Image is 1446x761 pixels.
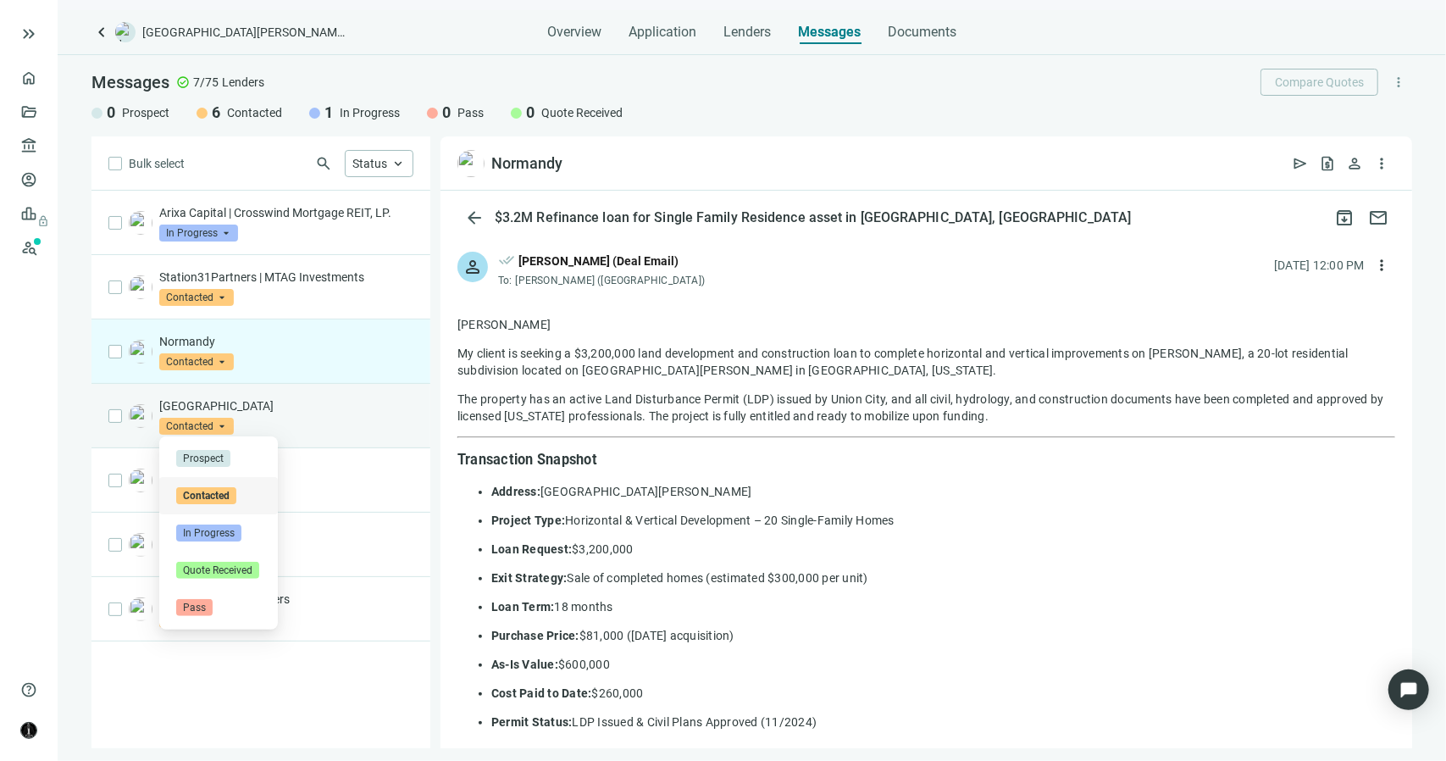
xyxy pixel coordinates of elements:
p: Station31Partners | MTAG Investments [159,269,413,286]
img: 0c9b2d4a-98ba-4e36-8530-f38f772aa478 [129,211,152,235]
p: Red Fox Capital Partners [159,591,413,608]
button: Compare Quotes [1260,69,1378,96]
span: person [463,257,483,277]
span: Lenders [222,74,264,91]
span: Overview [547,24,601,41]
button: more_vert [1368,252,1395,279]
img: a62983bd-390c-4ede-abcd-185407445710 [129,533,152,557]
div: Open Intercom Messenger [1388,669,1429,710]
span: Pass [176,599,213,616]
span: check_circle [176,75,190,89]
span: Bulk select [129,154,185,173]
span: [PERSON_NAME] ([GEOGRAPHIC_DATA]) [516,275,706,286]
span: mail [1368,208,1388,228]
button: request_quote [1314,150,1341,177]
img: deal-logo [115,22,136,42]
span: person [1346,155,1363,172]
span: Application [629,24,696,41]
img: 62868023-738c-4dc0-8d3b-deec485ebae7 [457,150,485,177]
div: [PERSON_NAME] (Deal Email) [518,252,679,270]
p: Normandy [159,333,413,350]
span: Messages [91,72,169,92]
button: arrow_back [457,201,491,235]
span: Contacted [176,487,236,504]
span: Contacted [159,418,234,435]
span: help [20,681,37,698]
span: more_vert [1373,155,1390,172]
span: Status [352,157,387,170]
span: Pass [457,104,484,121]
span: Quote Received [541,104,623,121]
span: keyboard_arrow_up [391,156,406,171]
span: more_vert [1391,75,1406,90]
button: mail [1361,201,1395,235]
span: Contacted [227,104,282,121]
img: 62868023-738c-4dc0-8d3b-deec485ebae7 [129,340,152,364]
span: Prospect [176,450,230,467]
button: more_vert [1368,150,1395,177]
span: 0 [107,103,115,123]
img: avatar [21,723,36,738]
button: archive [1327,201,1361,235]
span: In Progress [159,225,238,242]
button: more_vert [1385,69,1412,96]
img: 451737a4-de60-4545-8eef-197bd662edbd [129,404,152,428]
span: 7/75 [193,74,219,91]
div: To: [498,274,709,287]
span: 0 [526,103,535,123]
span: request_quote [1319,155,1336,172]
a: keyboard_arrow_left [91,22,112,42]
span: more_vert [1373,257,1390,274]
p: Arixa Capital | Crosswind Mortgage REIT, LP. [159,204,413,221]
span: Lenders [723,24,771,41]
span: done_all [498,252,515,274]
div: Normandy [491,153,562,174]
span: send [1292,155,1309,172]
span: Quote Received [176,562,259,579]
p: [US_STATE] Capital [159,526,413,543]
span: [GEOGRAPHIC_DATA][PERSON_NAME] [142,24,346,41]
span: Contacted [159,289,234,306]
span: search [315,155,332,172]
span: Messages [798,24,861,40]
span: 1 [324,103,333,123]
img: a7014c5c-ec69-4aff-8114-2c39bef7c0be [129,469,152,492]
span: In Progress [176,525,241,542]
span: Documents [888,24,956,41]
img: 2a9e6c71-a26d-437c-affc-2988b510cdfb [129,597,152,621]
span: arrow_back [464,208,485,228]
span: Contacted [159,353,234,370]
div: $3.2M Refinance loan for Single Family Residence asset in [GEOGRAPHIC_DATA], [GEOGRAPHIC_DATA] [491,209,1134,226]
span: 6 [212,103,220,123]
span: 0 [442,103,451,123]
button: send [1287,150,1314,177]
button: keyboard_double_arrow_right [19,24,39,44]
button: person [1341,150,1368,177]
img: 0bbe31fd-51b9-4c4b-82e8-00209b067736 [129,275,152,299]
span: In Progress [340,104,400,121]
p: Iron Fund [159,462,413,479]
p: [GEOGRAPHIC_DATA] [159,397,413,414]
span: archive [1334,208,1355,228]
div: [DATE] 12:00 PM [1274,256,1365,275]
span: Prospect [122,104,169,121]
